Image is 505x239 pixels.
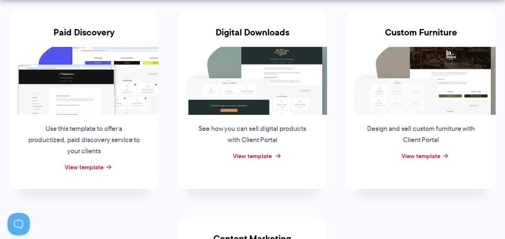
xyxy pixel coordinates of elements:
p: See how you can sell digital products with Client Portal [195,123,309,146]
a: View template [401,151,440,160]
a: View template [65,163,104,172]
p: Design and sell custom furniture with Client Portal [364,123,478,146]
h3: Custom Furniture [347,27,496,47]
iframe: Toggle Customer Support [7,213,30,235]
a: View template [233,151,272,160]
h3: Paid Discovery [9,27,158,47]
h3: Digital Downloads [178,27,327,47]
p: Use this template to offer a productized, paid discovery service to your clients [27,123,141,157]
